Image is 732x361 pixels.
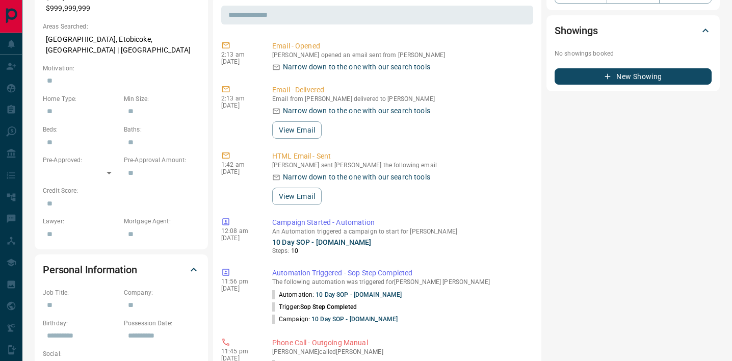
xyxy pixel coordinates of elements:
p: 2:13 am [221,95,257,102]
p: Steps: [272,246,529,255]
p: Trigger: [272,302,357,312]
a: 10 Day SOP - [DOMAIN_NAME] [272,238,371,246]
p: [PERSON_NAME] sent [PERSON_NAME] the following email [272,162,529,169]
p: Narrow down to the one with our search tools [283,172,430,183]
p: Lawyer: [43,217,119,226]
p: Email - Opened [272,41,529,51]
p: 12:08 am [221,227,257,235]
p: Mortgage Agent: [124,217,200,226]
p: Baths: [124,125,200,134]
p: 11:56 pm [221,278,257,285]
p: The following automation was triggered for [PERSON_NAME] [PERSON_NAME] [272,278,529,286]
p: Automation: [272,290,402,299]
h2: Personal Information [43,262,137,278]
p: Birthday: [43,319,119,328]
span: Sop Step Completed [300,303,357,311]
p: Narrow down to the one with our search tools [283,106,430,116]
p: [PERSON_NAME] opened an email sent from [PERSON_NAME] [272,51,529,59]
p: Social: [43,349,119,358]
p: Narrow down to the one with our search tools [283,62,430,72]
p: Credit Score: [43,186,200,195]
div: Showings [555,18,712,43]
p: Beds: [43,125,119,134]
p: [DATE] [221,102,257,109]
p: 2:13 am [221,51,257,58]
span: 10 [291,247,298,254]
a: 10 Day SOP - [DOMAIN_NAME] [316,291,402,298]
p: Job Title: [43,288,119,297]
p: Home Type: [43,94,119,104]
p: Automation Triggered - Sop Step Completed [272,268,529,278]
p: An Automation triggered a campaign to start for [PERSON_NAME] [272,228,529,235]
p: [DATE] [221,58,257,65]
p: Possession Date: [124,319,200,328]
button: New Showing [555,68,712,85]
p: [DATE] [221,235,257,242]
p: Email from [PERSON_NAME] delivered to [PERSON_NAME] [272,95,529,102]
p: Motivation: [43,64,200,73]
p: Campaign Started - Automation [272,217,529,228]
a: 10 Day SOP - [DOMAIN_NAME] [311,316,398,323]
p: Areas Searched: [43,22,200,31]
p: 11:45 pm [221,348,257,355]
p: No showings booked [555,49,712,58]
p: 1:42 am [221,161,257,168]
p: Campaign: [272,315,398,324]
div: Personal Information [43,257,200,282]
p: [GEOGRAPHIC_DATA], Etobicoke, [GEOGRAPHIC_DATA] | [GEOGRAPHIC_DATA] [43,31,200,59]
h2: Showings [555,22,598,39]
p: Pre-Approved: [43,156,119,165]
p: [PERSON_NAME] called [PERSON_NAME] [272,348,529,355]
p: Email - Delivered [272,85,529,95]
p: Phone Call - Outgoing Manual [272,338,529,348]
p: Pre-Approval Amount: [124,156,200,165]
p: Min Size: [124,94,200,104]
p: Company: [124,288,200,297]
button: View Email [272,121,322,139]
p: HTML Email - Sent [272,151,529,162]
p: [DATE] [221,285,257,292]
p: [DATE] [221,168,257,175]
button: View Email [272,188,322,205]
